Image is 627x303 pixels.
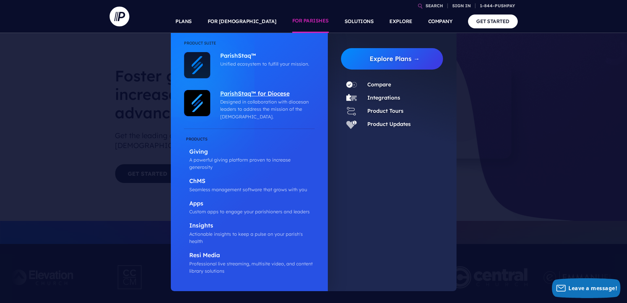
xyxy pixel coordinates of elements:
p: Unified ecosystem to fulfill your mission. [220,60,311,68]
button: Leave a message! [552,278,620,298]
a: Explore Plans → [346,48,443,70]
p: Seamless management software that grows with you [189,186,315,193]
a: ParishStaq™ Unified ecosystem to fulfill your mission. [210,52,311,68]
p: Giving [189,148,315,156]
a: Integrations [367,94,400,101]
a: GET STARTED [468,15,518,28]
p: Designed in collaboration with diocesan leaders to address the mission of the [DEMOGRAPHIC_DATA]. [220,98,311,120]
a: Resi Media Professional live streaming, multisite video, and content library solutions [184,252,315,275]
a: COMPANY [428,10,453,33]
a: Insights Actionable insights to keep a pulse on your parish's health [184,222,315,245]
img: Product Updates - Icon [346,119,357,130]
p: Resi Media [189,252,315,260]
img: Compare - Icon [346,79,357,90]
a: Apps Custom apps to engage your parishioners and leaders [184,200,315,216]
p: A powerful giving platform proven to increase generosity [189,156,315,171]
img: ParishStaq™ - Icon [184,52,210,78]
p: Custom apps to engage your parishioners and leaders [189,208,315,215]
a: Product Updates - Icon [341,119,362,130]
a: FOR [DEMOGRAPHIC_DATA] [208,10,276,33]
p: Apps [189,200,315,208]
p: ParishStaq™ for Diocese [220,90,311,98]
a: Product Tours [367,107,404,114]
p: Actionable insights to keep a pulse on your parish's health [189,230,315,245]
a: EXPLORE [389,10,412,33]
a: Giving A powerful giving platform proven to increase generosity [184,136,315,171]
a: Product Updates [367,121,411,127]
a: ChMS Seamless management software that grows with you [184,177,315,193]
a: Product Tours - Icon [341,106,362,116]
span: Leave a message! [568,285,617,292]
a: SOLUTIONS [345,10,374,33]
a: Compare [367,81,391,88]
p: Professional live streaming, multisite video, and content library solutions [189,260,315,275]
a: PLANS [175,10,192,33]
img: Product Tours - Icon [346,106,357,116]
img: ParishStaq™ for Diocese - Icon [184,90,210,116]
p: ParishStaq™ [220,52,311,60]
li: Product Suite [184,40,315,52]
a: FOR PARISHES [292,10,329,33]
a: ParishStaq™ for Diocese Designed in collaboration with diocesan leaders to address the mission of... [210,90,311,120]
img: Integrations - Icon [346,93,357,103]
p: Insights [189,222,315,230]
a: Integrations - Icon [341,93,362,103]
a: Compare - Icon [341,79,362,90]
p: ChMS [189,177,315,186]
